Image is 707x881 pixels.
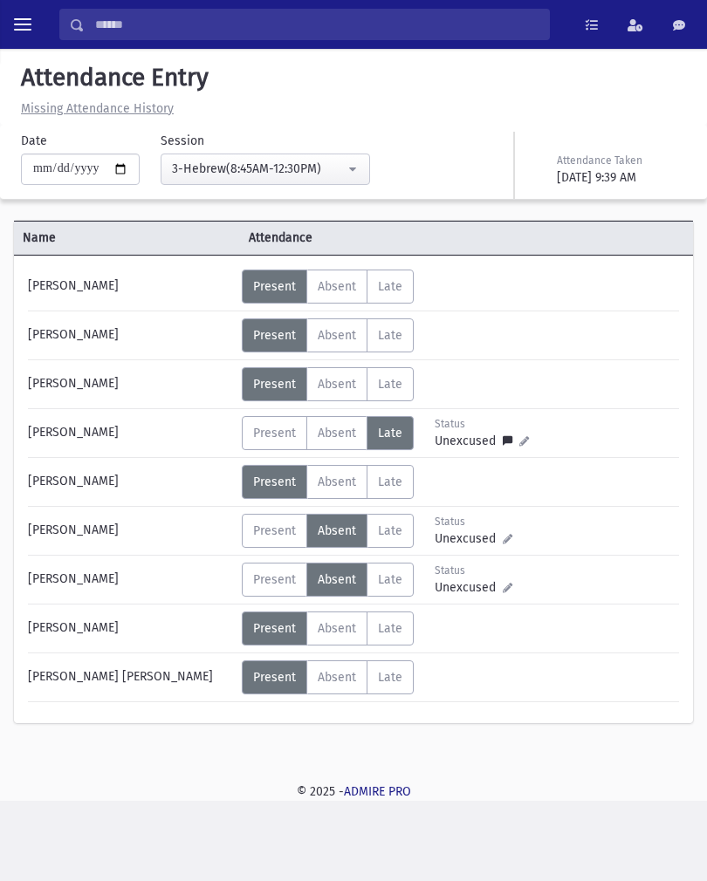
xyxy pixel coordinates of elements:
[242,611,414,645] div: AttTypes
[378,621,402,636] span: Late
[14,101,174,116] a: Missing Attendance History
[378,377,402,392] span: Late
[435,416,529,432] div: Status
[19,563,242,597] div: [PERSON_NAME]
[435,432,503,450] span: Unexcused
[19,318,242,352] div: [PERSON_NAME]
[19,465,242,499] div: [PERSON_NAME]
[378,328,402,343] span: Late
[21,132,47,150] label: Date
[318,328,356,343] span: Absent
[19,367,242,401] div: [PERSON_NAME]
[557,168,683,187] div: [DATE] 9:39 AM
[240,229,636,247] span: Attendance
[85,9,549,40] input: Search
[242,660,414,694] div: AttTypes
[253,279,296,294] span: Present
[318,670,356,685] span: Absent
[318,377,356,392] span: Absent
[253,523,296,538] span: Present
[318,426,356,440] span: Absent
[19,611,242,645] div: [PERSON_NAME]
[318,523,356,538] span: Absent
[435,514,512,529] div: Status
[378,475,402,489] span: Late
[19,270,242,304] div: [PERSON_NAME]
[557,153,683,168] div: Attendance Taken
[242,367,414,401] div: AttTypes
[19,660,242,694] div: [PERSON_NAME] [PERSON_NAME]
[242,514,414,548] div: AttTypes
[14,782,693,801] div: © 2025 -
[253,621,296,636] span: Present
[242,416,414,450] div: AttTypes
[378,572,402,587] span: Late
[19,514,242,548] div: [PERSON_NAME]
[242,465,414,499] div: AttTypes
[378,279,402,294] span: Late
[318,621,356,636] span: Absent
[253,377,296,392] span: Present
[253,328,296,343] span: Present
[14,229,240,247] span: Name
[14,63,693,92] h5: Attendance Entry
[172,160,345,178] div: 3-Hebrew(8:45AM-12:30PM)
[344,784,411,799] a: ADMIRE PRO
[242,563,414,597] div: AttTypes
[19,416,242,450] div: [PERSON_NAME]
[318,572,356,587] span: Absent
[253,670,296,685] span: Present
[378,670,402,685] span: Late
[378,426,402,440] span: Late
[7,9,38,40] button: toggle menu
[161,154,370,185] button: 3-Hebrew(8:45AM-12:30PM)
[435,563,512,578] div: Status
[253,426,296,440] span: Present
[253,475,296,489] span: Present
[435,578,503,597] span: Unexcused
[435,529,503,548] span: Unexcused
[161,132,204,150] label: Session
[242,318,414,352] div: AttTypes
[21,101,174,116] u: Missing Attendance History
[378,523,402,538] span: Late
[318,475,356,489] span: Absent
[253,572,296,587] span: Present
[318,279,356,294] span: Absent
[242,270,414,304] div: AttTypes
